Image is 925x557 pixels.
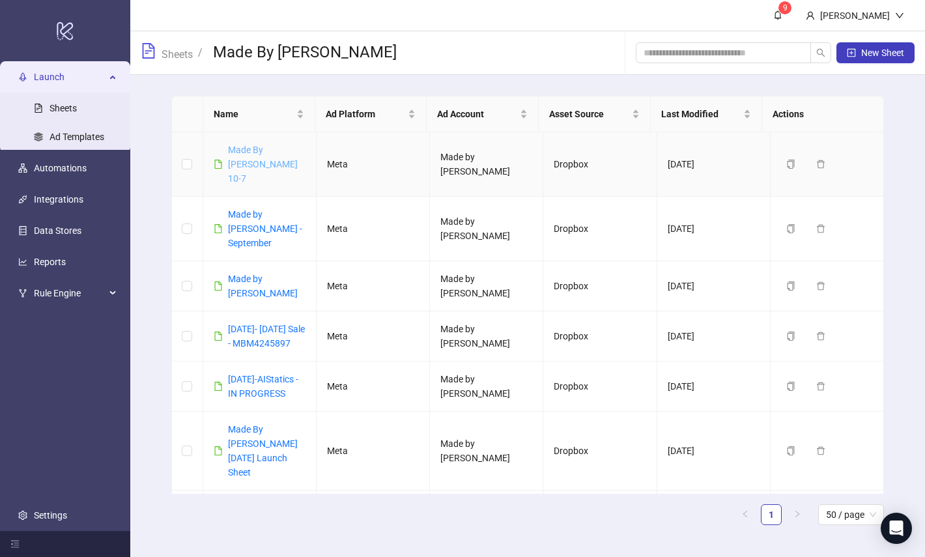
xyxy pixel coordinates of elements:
[317,412,430,491] td: Meta
[228,374,298,399] a: [DATE]-AIStatics - IN PROGRESS
[778,1,791,14] sup: 9
[881,513,912,544] div: Open Intercom Messenger
[34,257,66,267] a: Reports
[816,224,825,233] span: delete
[10,539,20,549] span: menu-fold
[317,261,430,311] td: Meta
[427,96,539,132] th: Ad Account
[543,412,657,491] td: Dropbox
[543,311,657,362] td: Dropbox
[34,194,83,205] a: Integrations
[787,504,808,525] li: Next Page
[317,311,430,362] td: Meta
[657,261,771,311] td: [DATE]
[786,160,795,169] span: copy
[657,311,771,362] td: [DATE]
[18,72,27,81] span: rocket
[786,332,795,341] span: copy
[214,332,223,341] span: file
[786,281,795,291] span: copy
[783,3,788,12] span: 9
[651,96,763,132] th: Last Modified
[657,197,771,261] td: [DATE]
[543,362,657,412] td: Dropbox
[430,197,543,261] td: Made by [PERSON_NAME]
[214,160,223,169] span: file
[34,163,87,173] a: Automations
[836,42,915,63] button: New Sheet
[315,96,427,132] th: Ad Platform
[198,42,203,63] li: /
[317,362,430,412] td: Meta
[786,224,795,233] span: copy
[228,209,302,248] a: Made by [PERSON_NAME] - September
[214,107,294,121] span: Name
[761,504,782,525] li: 1
[228,424,298,478] a: Made By [PERSON_NAME] [DATE] Launch Sheet
[437,107,517,121] span: Ad Account
[50,132,104,142] a: Ad Templates
[430,132,543,197] td: Made by [PERSON_NAME]
[430,362,543,412] td: Made by [PERSON_NAME]
[214,224,223,233] span: file
[816,160,825,169] span: delete
[762,96,874,132] th: Actions
[141,43,156,59] span: file-text
[786,382,795,391] span: copy
[816,48,825,57] span: search
[826,505,876,524] span: 50 / page
[773,10,782,20] span: bell
[741,510,749,518] span: left
[228,145,298,184] a: Made By [PERSON_NAME] 10-7
[657,132,771,197] td: [DATE]
[213,42,397,63] h3: Made By [PERSON_NAME]
[34,64,106,90] span: Launch
[816,281,825,291] span: delete
[430,412,543,491] td: Made by [PERSON_NAME]
[847,48,856,57] span: plus-square
[34,225,81,236] a: Data Stores
[214,446,223,455] span: file
[816,446,825,455] span: delete
[539,96,651,132] th: Asset Source
[861,48,904,58] span: New Sheet
[761,505,781,524] a: 1
[430,261,543,311] td: Made by [PERSON_NAME]
[228,324,305,349] a: [DATE]- [DATE] Sale - MBM4245897
[34,510,67,521] a: Settings
[317,197,430,261] td: Meta
[816,332,825,341] span: delete
[543,261,657,311] td: Dropbox
[661,107,741,121] span: Last Modified
[18,289,27,298] span: fork
[214,281,223,291] span: file
[50,103,77,113] a: Sheets
[787,504,808,525] button: right
[818,504,884,525] div: Page Size
[786,446,795,455] span: copy
[228,274,298,298] a: Made by [PERSON_NAME]
[34,280,106,306] span: Rule Engine
[657,412,771,491] td: [DATE]
[326,107,406,121] span: Ad Platform
[657,362,771,412] td: [DATE]
[203,96,315,132] th: Name
[317,132,430,197] td: Meta
[543,197,657,261] td: Dropbox
[816,382,825,391] span: delete
[815,8,895,23] div: [PERSON_NAME]
[214,382,223,391] span: file
[549,107,629,121] span: Asset Source
[159,46,195,61] a: Sheets
[793,510,801,518] span: right
[895,11,904,20] span: down
[430,311,543,362] td: Made by [PERSON_NAME]
[543,132,657,197] td: Dropbox
[735,504,756,525] button: left
[806,11,815,20] span: user
[735,504,756,525] li: Previous Page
